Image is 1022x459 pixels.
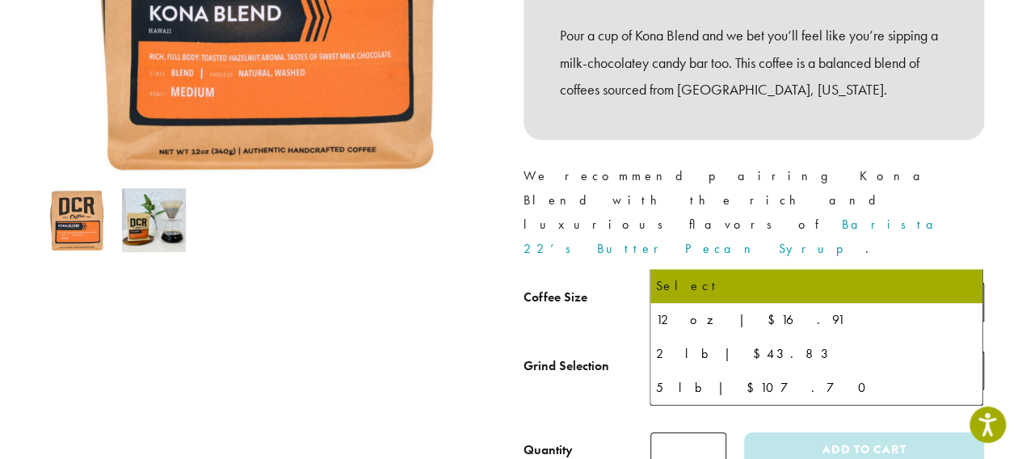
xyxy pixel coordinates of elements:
div: 12 oz | $16.91 [655,308,978,332]
img: Kona Blend - Image 2 [122,188,186,252]
img: Kona Blend [45,188,109,252]
label: Coffee Size [524,286,650,310]
div: 5 lb | $107.70 [655,376,978,400]
p: We recommend pairing Kona Blend with the rich and luxurious flavors of . [524,164,984,261]
label: Grind Selection [524,355,650,378]
div: 2 lb | $43.83 [655,342,978,366]
p: Pour a cup of Kona Blend and we bet you’ll feel like you’re sipping a milk-chocolatey candy bar t... [560,22,948,103]
li: Select [650,269,982,303]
